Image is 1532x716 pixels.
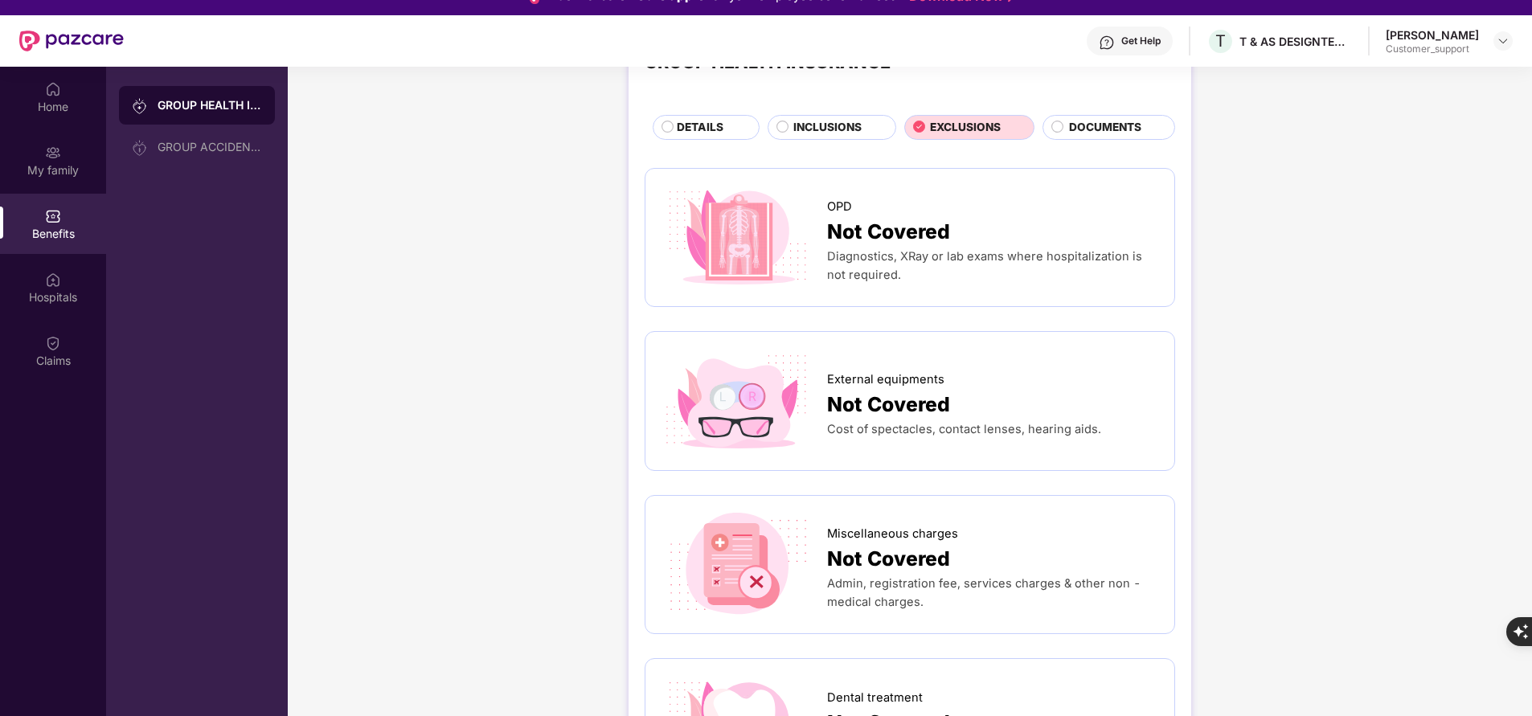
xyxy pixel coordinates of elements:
div: Get Help [1121,35,1161,47]
span: EXCLUSIONS [930,119,1001,136]
img: svg+xml;base64,PHN2ZyB3aWR0aD0iMjAiIGhlaWdodD0iMjAiIHZpZXdCb3g9IjAgMCAyMCAyMCIgZmlsbD0ibm9uZSIgeG... [132,140,148,156]
span: INCLUSIONS [793,119,862,136]
img: New Pazcare Logo [19,31,124,51]
img: svg+xml;base64,PHN2ZyBpZD0iRHJvcGRvd24tMzJ4MzIiIHhtbG5zPSJodHRwOi8vd3d3LnczLm9yZy8yMDAwL3N2ZyIgd2... [1497,35,1509,47]
span: Not Covered [827,543,950,575]
span: OPD [827,198,852,216]
span: T [1215,31,1226,51]
span: DETAILS [677,119,723,136]
span: Miscellaneous charges [827,525,958,543]
img: icon [662,185,813,291]
img: svg+xml;base64,PHN2ZyB3aWR0aD0iMjAiIGhlaWdodD0iMjAiIHZpZXdCb3g9IjAgMCAyMCAyMCIgZmlsbD0ibm9uZSIgeG... [132,98,148,114]
img: svg+xml;base64,PHN2ZyBpZD0iQmVuZWZpdHMiIHhtbG5zPSJodHRwOi8vd3d3LnczLm9yZy8yMDAwL3N2ZyIgd2lkdGg9Ij... [45,208,61,224]
span: Not Covered [827,216,950,248]
img: svg+xml;base64,PHN2ZyBpZD0iQ2xhaW0iIHhtbG5zPSJodHRwOi8vd3d3LnczLm9yZy8yMDAwL3N2ZyIgd2lkdGg9IjIwIi... [45,335,61,351]
div: Customer_support [1386,43,1479,55]
img: icon [662,512,813,618]
span: External equipments [827,370,944,389]
span: Admin, registration fee, services charges & other non - medical charges. [827,576,1141,609]
div: GROUP HEALTH INSURANCE [158,97,262,113]
span: Cost of spectacles, contact lenses, hearing aids. [827,422,1101,436]
div: GROUP ACCIDENTAL INSURANCE [158,141,262,153]
span: Dental treatment [827,689,923,707]
span: DOCUMENTS [1069,119,1141,136]
img: svg+xml;base64,PHN2ZyB3aWR0aD0iMjAiIGhlaWdodD0iMjAiIHZpZXdCb3g9IjAgMCAyMCAyMCIgZmlsbD0ibm9uZSIgeG... [45,145,61,161]
div: [PERSON_NAME] [1386,27,1479,43]
img: svg+xml;base64,PHN2ZyBpZD0iSG9zcGl0YWxzIiB4bWxucz0iaHR0cDovL3d3dy53My5vcmcvMjAwMC9zdmciIHdpZHRoPS... [45,272,61,288]
img: svg+xml;base64,PHN2ZyBpZD0iSGVscC0zMngzMiIgeG1sbnM9Imh0dHA6Ly93d3cudzMub3JnLzIwMDAvc3ZnIiB3aWR0aD... [1099,35,1115,51]
span: Diagnostics, XRay or lab exams where hospitalization is not required. [827,249,1142,282]
div: T & AS DESIGNTECH SERVICES PRIVATE LIMITED [1239,34,1352,49]
span: Not Covered [827,389,950,420]
img: svg+xml;base64,PHN2ZyBpZD0iSG9tZSIgeG1sbnM9Imh0dHA6Ly93d3cudzMub3JnLzIwMDAvc3ZnIiB3aWR0aD0iMjAiIG... [45,81,61,97]
img: icon [662,348,813,454]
